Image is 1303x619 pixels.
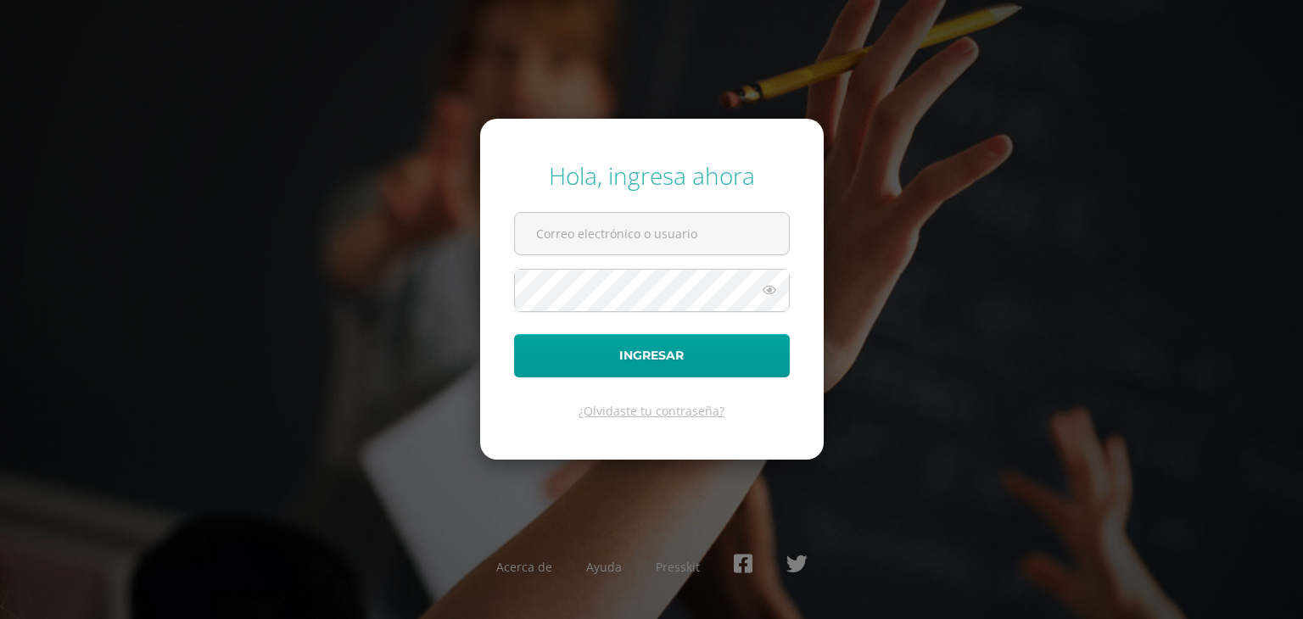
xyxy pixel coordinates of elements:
a: Ayuda [586,559,622,575]
div: Hola, ingresa ahora [514,159,790,192]
a: Acerca de [496,559,552,575]
input: Correo electrónico o usuario [515,213,789,254]
button: Ingresar [514,334,790,377]
a: Presskit [656,559,700,575]
a: ¿Olvidaste tu contraseña? [579,403,724,419]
